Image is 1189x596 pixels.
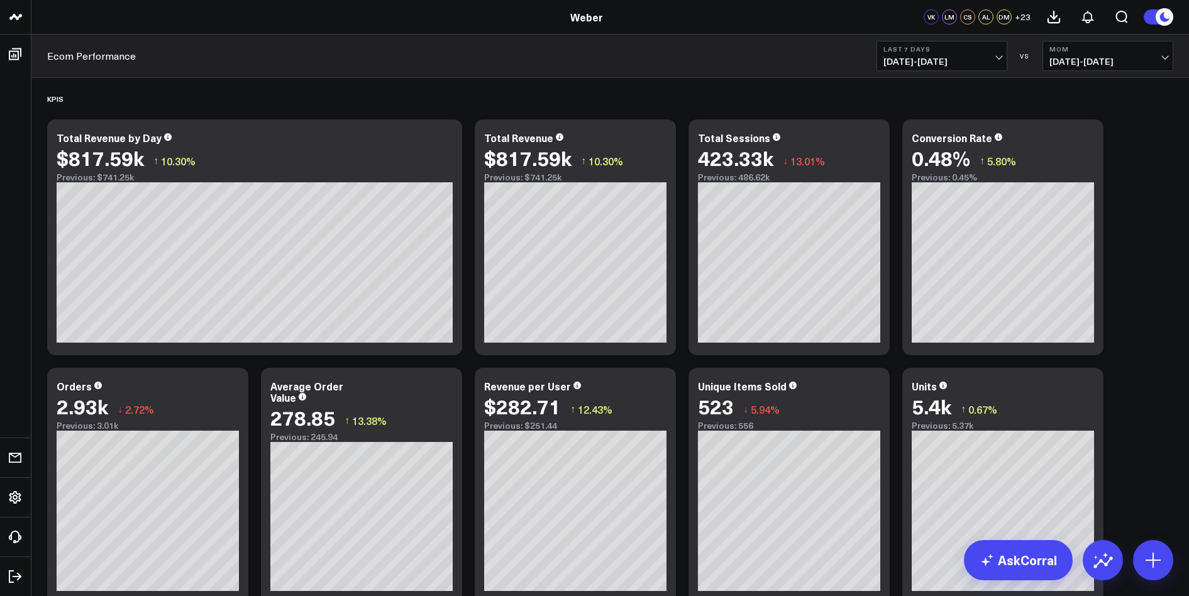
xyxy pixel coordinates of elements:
div: 0.48% [912,146,970,169]
span: ↓ [783,153,788,169]
div: Units [912,379,937,393]
div: Previous: 486.62k [698,172,880,182]
button: Last 7 Days[DATE]-[DATE] [877,41,1007,71]
div: Previous: 0.45% [912,172,1094,182]
span: 5.80% [987,154,1016,168]
div: KPIS [47,84,64,113]
span: ↑ [570,401,575,417]
div: Revenue per User [484,379,571,393]
div: Previous: 5.37k [912,421,1094,431]
div: DM [997,9,1012,25]
div: CS [960,9,975,25]
div: LM [942,9,957,25]
span: 10.30% [589,154,623,168]
div: Total Revenue [484,131,553,145]
span: 10.30% [161,154,196,168]
div: Previous: 556 [698,421,880,431]
span: ↓ [118,401,123,417]
div: AL [978,9,993,25]
div: 278.85 [270,406,335,429]
button: +23 [1015,9,1031,25]
div: Conversion Rate [912,131,992,145]
div: VS [1014,52,1036,60]
span: 12.43% [578,402,612,416]
a: AskCorral [964,540,1073,580]
div: 423.33k [698,146,773,169]
span: [DATE] - [DATE] [883,57,1000,67]
span: ↑ [345,412,350,429]
div: $282.71 [484,395,561,417]
button: MoM[DATE]-[DATE] [1042,41,1173,71]
span: + 23 [1015,13,1031,21]
b: MoM [1049,45,1166,53]
div: Previous: $251.44 [484,421,666,431]
span: ↓ [743,401,748,417]
div: Previous: $741.25k [57,172,453,182]
span: 13.01% [790,154,825,168]
div: Previous: 3.01k [57,421,239,431]
div: Orders [57,379,92,393]
div: Previous: 245.94 [270,432,453,442]
div: Unique Items Sold [698,379,787,393]
div: VK [924,9,939,25]
div: Total Revenue by Day [57,131,162,145]
div: Total Sessions [698,131,770,145]
span: [DATE] - [DATE] [1049,57,1166,67]
div: $817.59k [57,146,144,169]
div: 2.93k [57,395,108,417]
span: ↑ [961,401,966,417]
div: 5.4k [912,395,951,417]
span: 5.94% [751,402,780,416]
span: 0.67% [968,402,997,416]
span: 13.38% [352,414,387,428]
a: Ecom Performance [47,49,136,63]
div: $817.59k [484,146,572,169]
div: Previous: $741.25k [484,172,666,182]
span: ↑ [581,153,586,169]
div: 523 [698,395,734,417]
div: Average Order Value [270,379,343,404]
a: Weber [570,10,603,24]
span: 2.72% [125,402,154,416]
span: ↑ [980,153,985,169]
b: Last 7 Days [883,45,1000,53]
span: ↑ [153,153,158,169]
